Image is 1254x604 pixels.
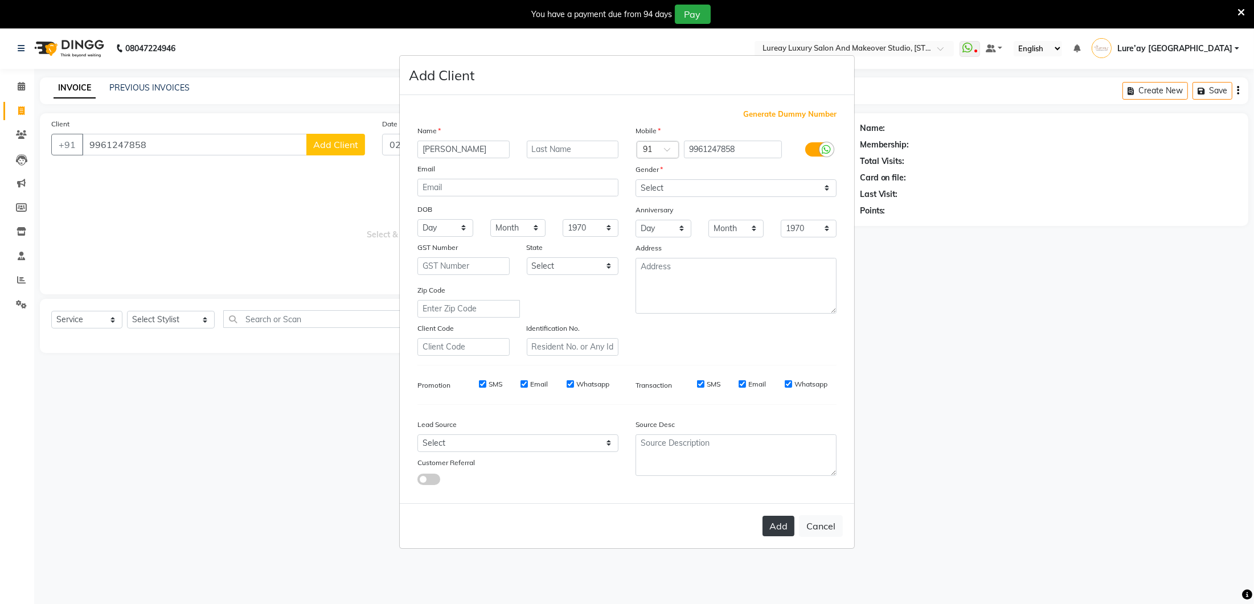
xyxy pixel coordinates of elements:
[707,379,720,389] label: SMS
[417,179,618,196] input: Email
[527,338,619,356] input: Resident No. or Any Id
[636,165,663,175] label: Gender
[576,379,609,389] label: Whatsapp
[636,420,675,430] label: Source Desc
[417,257,510,275] input: GST Number
[763,516,794,536] button: Add
[530,379,548,389] label: Email
[417,126,441,136] label: Name
[409,65,474,85] h4: Add Client
[684,141,782,158] input: Mobile
[417,243,458,253] label: GST Number
[527,141,619,158] input: Last Name
[417,420,457,430] label: Lead Source
[636,126,661,136] label: Mobile
[636,243,662,253] label: Address
[794,379,827,389] label: Whatsapp
[417,300,520,318] input: Enter Zip Code
[743,109,837,120] span: Generate Dummy Number
[417,164,435,174] label: Email
[675,5,711,24] button: Pay
[636,380,672,391] label: Transaction
[417,285,445,295] label: Zip Code
[532,9,673,20] div: You have a payment due from 94 days
[417,338,510,356] input: Client Code
[636,205,673,215] label: Anniversary
[417,380,450,391] label: Promotion
[417,323,454,334] label: Client Code
[489,379,502,389] label: SMS
[527,323,580,334] label: Identification No.
[748,379,766,389] label: Email
[417,141,510,158] input: First Name
[527,243,543,253] label: State
[417,204,432,215] label: DOB
[799,515,843,537] button: Cancel
[417,458,475,468] label: Customer Referral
